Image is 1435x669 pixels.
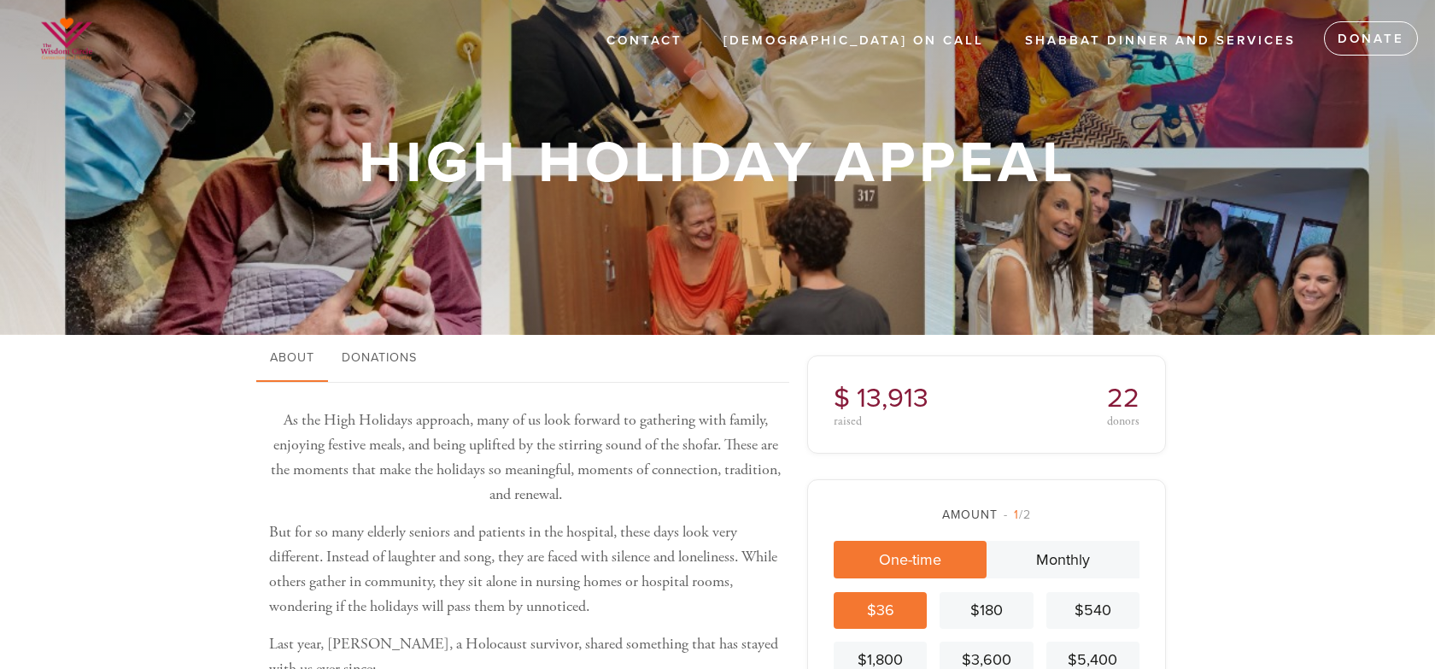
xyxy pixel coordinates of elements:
img: WhatsApp%20Image%202025-03-14%20at%2002.png [26,9,108,70]
a: Donate [1324,21,1418,56]
a: One-time [834,541,987,578]
div: $36 [840,599,920,622]
a: Monthly [987,541,1139,578]
span: /2 [1004,508,1031,522]
a: $36 [834,592,927,629]
div: donors [992,415,1139,427]
a: About [256,335,328,383]
a: Shabbat Dinner and Services [1012,25,1309,57]
div: Amount [834,506,1139,524]
h1: High Holiday Appeal [359,136,1077,191]
span: $ [834,382,850,414]
a: $180 [940,592,1033,629]
p: As the High Holidays approach, many of us look forward to gathering with family, enjoying festive... [269,408,782,507]
p: But for so many elderly seniors and patients in the hospital, these days look very different. Ins... [269,520,782,619]
a: Donations [328,335,430,383]
span: 13,913 [857,382,928,414]
a: $540 [1046,592,1139,629]
h2: 22 [992,382,1139,414]
div: $180 [946,599,1026,622]
a: Contact [594,25,695,57]
div: $540 [1053,599,1133,622]
span: 1 [1014,508,1019,522]
div: raised [834,415,981,427]
a: [DEMOGRAPHIC_DATA] On Call [711,25,997,57]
